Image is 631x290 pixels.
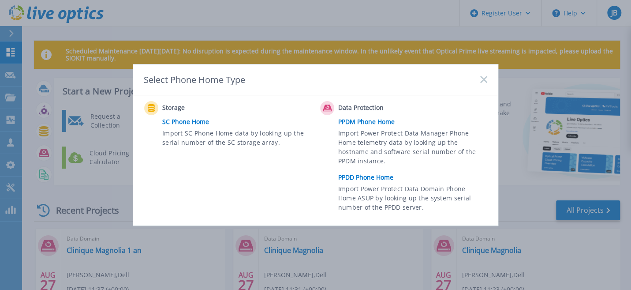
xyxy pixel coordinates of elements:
[338,184,485,215] span: Import Power Protect Data Domain Phone Home ASUP by looking up the system serial number of the PP...
[338,103,426,113] span: Data Protection
[338,128,485,169] span: Import Power Protect Data Manager Phone Home telemetry data by looking up the hostname and softwa...
[338,171,492,184] a: PPDD Phone Home
[162,128,309,149] span: Import SC Phone Home data by looking up the serial number of the SC storage array.
[162,103,250,113] span: Storage
[338,115,492,128] a: PPDM Phone Home
[162,115,316,128] a: SC Phone Home
[144,74,246,86] div: Select Phone Home Type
